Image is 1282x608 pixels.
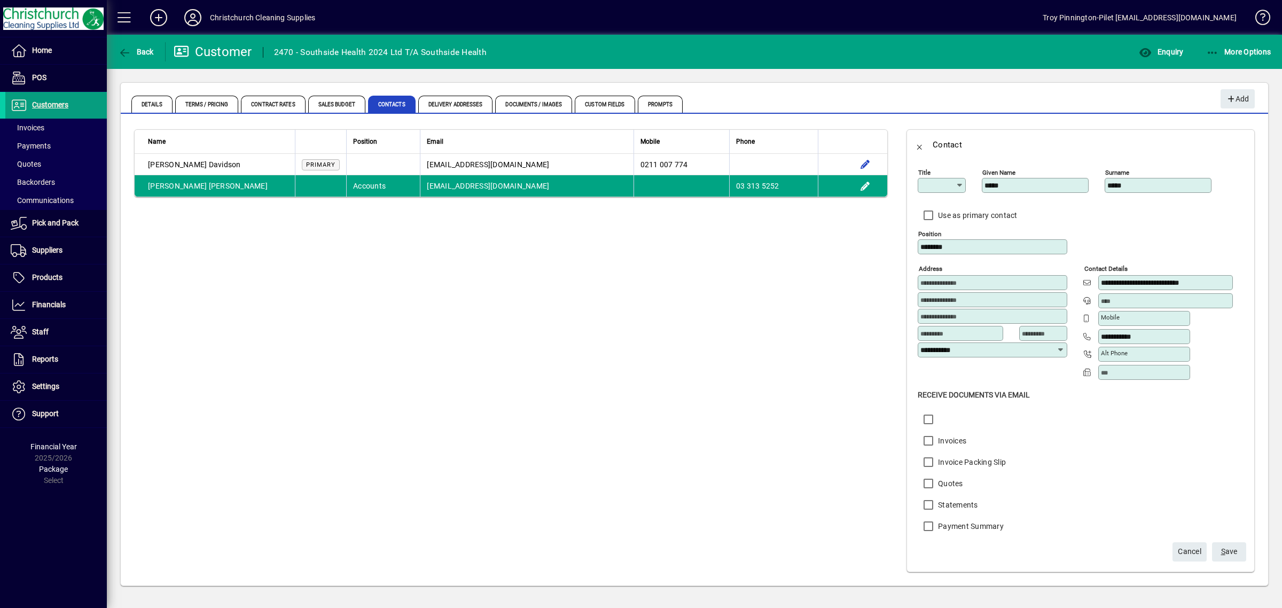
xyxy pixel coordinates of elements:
button: Enquiry [1136,42,1186,61]
label: Invoices [936,435,966,446]
a: Settings [5,373,107,400]
span: [PERSON_NAME] [148,160,207,169]
div: Mobile [640,136,723,147]
span: Customers [32,100,68,109]
div: Position [353,136,413,147]
span: S [1221,547,1225,556]
span: Contract Rates [241,96,305,113]
span: Back [118,48,154,56]
a: Home [5,37,107,64]
span: Contacts [368,96,416,113]
span: Documents / Images [495,96,572,113]
span: Receive Documents Via Email [918,391,1030,399]
span: Financial Year [30,442,77,451]
div: Christchurch Cleaning Supplies [210,9,315,26]
button: Back [115,42,157,61]
span: Home [32,46,52,54]
span: Payments [11,142,51,150]
button: Cancel [1172,542,1207,562]
span: Terms / Pricing [175,96,239,113]
div: Customer [174,43,252,60]
span: Mobile [640,136,660,147]
span: Delivery Addresses [418,96,493,113]
span: Add [1226,90,1249,108]
button: Profile [176,8,210,27]
span: Details [131,96,173,113]
span: ave [1221,543,1238,560]
span: Custom Fields [575,96,635,113]
span: Support [32,409,59,418]
span: Package [39,465,68,473]
mat-label: Surname [1105,169,1129,176]
span: [PERSON_NAME] [148,182,207,190]
button: Back [907,132,933,158]
span: Email [427,136,443,147]
label: Payment Summary [936,521,1004,532]
a: Knowledge Base [1247,2,1269,37]
span: [PERSON_NAME] [209,182,268,190]
span: Enquiry [1139,48,1183,56]
span: More Options [1206,48,1271,56]
span: Phone [736,136,755,147]
span: Quotes [11,160,41,168]
mat-label: Given name [982,169,1015,176]
span: Communications [11,196,74,205]
span: Financials [32,300,66,309]
span: Backorders [11,178,55,186]
span: Davidson [209,160,241,169]
span: Products [32,273,62,282]
span: Name [148,136,166,147]
div: Name [148,136,288,147]
div: Troy Pinnington-Pilet [EMAIL_ADDRESS][DOMAIN_NAME] [1043,9,1237,26]
span: Suppliers [32,246,62,254]
div: Phone [736,136,811,147]
label: Statements [936,500,978,510]
label: Invoice Packing Slip [936,457,1006,467]
a: Backorders [5,173,107,191]
a: Products [5,264,107,291]
span: Position [353,136,377,147]
span: 03 313 5252 [736,182,779,190]
span: Prompts [638,96,683,113]
span: Primary [306,161,335,168]
span: Cancel [1178,543,1201,560]
span: Reports [32,355,58,363]
a: Financials [5,292,107,318]
span: 0211 007 774 [640,160,688,169]
div: Email [427,136,627,147]
a: Suppliers [5,237,107,264]
a: Pick and Pack [5,210,107,237]
app-page-header-button: Back [107,42,166,61]
span: Invoices [11,123,44,132]
a: Payments [5,137,107,155]
button: Save [1212,542,1246,562]
a: Communications [5,191,107,209]
button: More Options [1203,42,1274,61]
mat-label: Title [918,169,931,176]
label: Use as primary contact [936,210,1018,221]
div: 2470 - Southside Health 2024 Ltd T/A Southside Health [274,44,487,61]
mat-label: Position [918,230,941,238]
div: Contact [933,136,962,153]
button: Add [1221,89,1255,108]
span: [EMAIL_ADDRESS][DOMAIN_NAME] [427,182,549,190]
span: Settings [32,382,59,391]
label: Quotes [936,478,963,489]
a: POS [5,65,107,91]
span: Sales Budget [308,96,365,113]
span: POS [32,73,46,82]
mat-label: Mobile [1101,314,1120,321]
a: Support [5,401,107,427]
a: Staff [5,319,107,346]
span: [EMAIL_ADDRESS][DOMAIN_NAME] [427,160,549,169]
span: Staff [32,328,49,336]
a: Quotes [5,155,107,173]
mat-label: Alt Phone [1101,349,1128,357]
a: Invoices [5,119,107,137]
span: Pick and Pack [32,219,79,227]
button: Add [142,8,176,27]
a: Reports [5,346,107,373]
td: Accounts [346,175,420,197]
